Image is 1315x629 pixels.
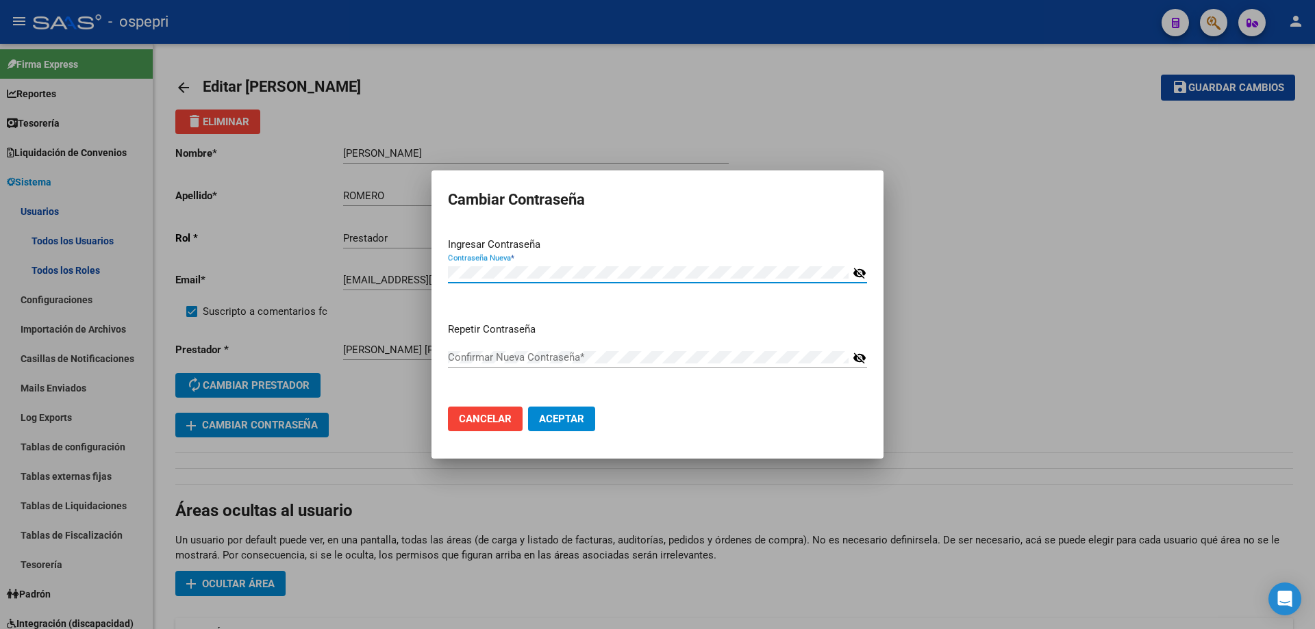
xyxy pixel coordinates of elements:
[448,407,523,431] button: Cancelar
[459,413,512,425] span: Cancelar
[1268,582,1301,615] div: Open Intercom Messenger
[448,322,867,337] p: Repetir Contraseña
[853,350,866,366] mat-icon: visibility_off
[448,237,867,253] p: Ingresar Contraseña
[539,413,584,425] span: Aceptar
[853,265,866,281] mat-icon: visibility_off
[528,407,595,431] button: Aceptar
[448,187,867,213] h2: Cambiar Contraseña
